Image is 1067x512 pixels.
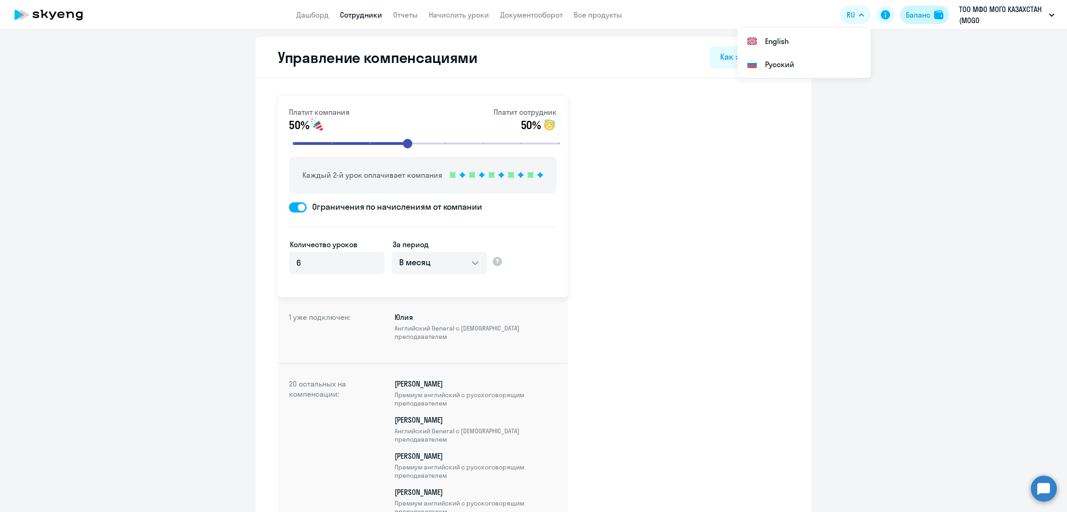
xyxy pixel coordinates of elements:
h2: Управление компенсациями [267,48,477,67]
label: Количество уроков [290,239,358,250]
img: English [747,36,758,47]
span: Премиум английский с русскоговорящим преподавателем [395,463,557,480]
a: Документооборот [500,10,563,19]
p: Юлия [395,312,557,341]
img: balance [934,10,943,19]
a: Дашборд [296,10,329,19]
p: Платит сотрудник [494,106,557,118]
span: Английский General с [DEMOGRAPHIC_DATA] преподавателем [395,324,557,341]
div: Баланс [906,9,930,20]
p: Платит компания [289,106,350,118]
ul: RU [737,28,871,78]
img: Русский [747,59,758,70]
span: 50% [521,118,541,132]
span: Ограничения по начислениям от компании [307,201,482,213]
a: Сотрудники [340,10,382,19]
button: RU [840,6,871,24]
a: Начислить уроки [429,10,489,19]
span: Премиум английский с русскоговорящим преподавателем [395,391,557,407]
p: [PERSON_NAME] [395,415,557,443]
button: Балансbalance [900,6,949,24]
p: ТОО МФО МОГО КАЗАХСТАН (MOGO [GEOGRAPHIC_DATA]), [GEOGRAPHIC_DATA] [959,4,1045,26]
p: [PERSON_NAME] [395,379,557,407]
button: ТОО МФО МОГО КАЗАХСТАН (MOGO [GEOGRAPHIC_DATA]), [GEOGRAPHIC_DATA] [954,4,1059,26]
a: Все продукты [574,10,622,19]
img: smile [310,118,325,132]
button: Как это работает? [710,46,800,69]
span: 50% [289,118,309,132]
p: Каждый 2-й урок оплачивает компания [302,169,442,181]
div: Как это работает? [720,51,790,63]
img: smile [542,118,557,132]
span: RU [847,9,855,20]
h4: 1 уже подключен: [289,312,363,348]
span: Английский General с [DEMOGRAPHIC_DATA] преподавателем [395,427,557,443]
label: За период [393,239,429,250]
p: [PERSON_NAME] [395,451,557,480]
a: Отчеты [393,10,418,19]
